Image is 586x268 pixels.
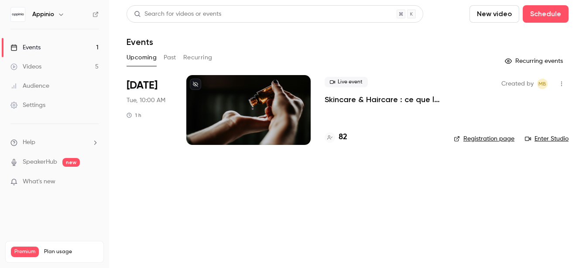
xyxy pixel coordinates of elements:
h1: Events [127,37,153,47]
div: Audience [10,82,49,90]
span: MB [538,79,546,89]
span: new [62,158,80,167]
button: Schedule [523,5,569,23]
div: Search for videos or events [134,10,221,19]
div: Sep 9 Tue, 11:00 AM (Europe/Paris) [127,75,172,145]
span: Created by [501,79,534,89]
a: SpeakerHub [23,158,57,167]
button: New video [469,5,519,23]
iframe: Noticeable Trigger [88,178,99,186]
div: Settings [10,101,45,110]
span: What's new [23,177,55,186]
span: Tue, 10:00 AM [127,96,165,105]
button: Past [164,51,176,65]
a: Registration page [454,134,514,143]
span: Plan usage [44,248,98,255]
span: Help [23,138,35,147]
div: Events [10,43,41,52]
h4: 82 [339,131,347,143]
a: Enter Studio [525,134,569,143]
button: Upcoming [127,51,157,65]
span: Live event [325,77,368,87]
div: Videos [10,62,41,71]
span: [DATE] [127,79,158,93]
li: help-dropdown-opener [10,138,99,147]
button: Recurring [183,51,212,65]
div: 1 h [127,112,141,119]
a: 82 [325,131,347,143]
button: Recurring events [501,54,569,68]
img: Appinio [11,7,25,21]
span: Margot Bres [537,79,548,89]
a: Skincare & Haircare : ce que la Gen Z attend vraiment des marques [325,94,440,105]
span: Premium [11,247,39,257]
h6: Appinio [32,10,54,19]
